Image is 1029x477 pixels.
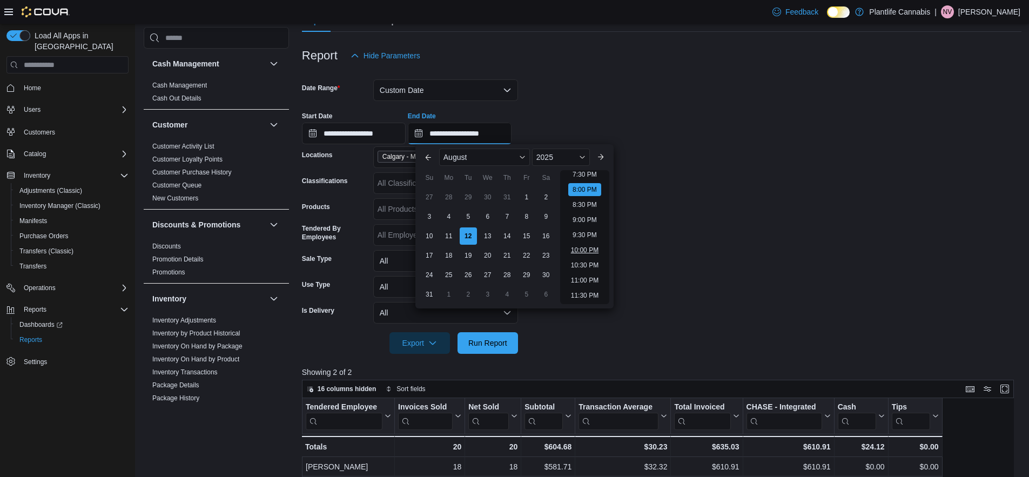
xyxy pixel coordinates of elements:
[11,259,133,274] button: Transfers
[152,182,201,189] a: Customer Queue
[19,147,50,160] button: Catalog
[306,402,391,430] button: Tendered Employee
[964,382,977,395] button: Keyboard shortcuts
[567,289,603,302] li: 11:30 PM
[398,402,453,430] div: Invoices Sold
[567,259,603,272] li: 10:30 PM
[785,6,818,17] span: Feedback
[302,367,1021,378] p: Showing 2 of 2
[518,189,535,206] div: day-1
[381,382,429,395] button: Sort fields
[152,58,265,69] button: Cash Management
[579,440,667,453] div: $30.23
[532,149,590,166] div: Button. Open the year selector. 2025 is currently selected.
[460,247,477,264] div: day-19
[152,58,219,69] h3: Cash Management
[152,381,199,389] span: Package Details
[421,189,438,206] div: day-27
[382,151,441,162] span: Calgary - Mahogany
[144,314,289,461] div: Inventory
[364,50,420,61] span: Hide Parameters
[837,402,876,413] div: Cash
[152,329,240,338] span: Inventory by Product Historical
[24,305,46,314] span: Reports
[421,247,438,264] div: day-17
[499,266,516,284] div: day-28
[2,302,133,317] button: Reports
[15,214,129,227] span: Manifests
[458,332,518,354] button: Run Report
[674,402,730,413] div: Total Invoiced
[24,284,56,292] span: Operations
[837,460,884,473] div: $0.00
[302,382,381,395] button: 16 columns hidden
[579,402,658,430] div: Transaction Average
[302,280,330,289] label: Use Type
[346,45,425,66] button: Hide Parameters
[537,227,555,245] div: day-16
[408,123,512,144] input: Press the down key to enter a popover containing a calendar. Press the escape key to close the po...
[398,402,461,430] button: Invoices Sold
[302,84,340,92] label: Date Range
[19,186,82,195] span: Adjustments (Classic)
[746,402,822,413] div: CHASE - Integrated
[11,213,133,229] button: Manifests
[440,286,458,303] div: day-1
[518,227,535,245] div: day-15
[15,260,51,273] a: Transfers
[579,402,667,430] button: Transaction Average
[19,81,129,95] span: Home
[318,385,376,393] span: 16 columns hidden
[144,140,289,209] div: Customer
[891,402,930,430] div: Tips
[567,244,603,257] li: 10:00 PM
[579,460,667,473] div: $32.32
[408,112,436,120] label: End Date
[152,317,216,324] a: Inventory Adjustments
[302,224,369,241] label: Tendered By Employees
[746,460,830,473] div: $610.91
[6,76,129,398] nav: Complex example
[891,402,938,430] button: Tips
[302,254,332,263] label: Sale Type
[152,119,187,130] h3: Customer
[302,151,333,159] label: Locations
[19,303,51,316] button: Reports
[537,286,555,303] div: day-6
[373,79,518,101] button: Custom Date
[537,247,555,264] div: day-23
[152,142,214,151] span: Customer Activity List
[891,440,938,453] div: $0.00
[152,243,181,250] a: Discounts
[24,150,46,158] span: Catalog
[524,402,571,430] button: Subtotal
[479,286,496,303] div: day-3
[468,402,517,430] button: Net Sold
[891,460,938,473] div: $0.00
[24,105,41,114] span: Users
[2,354,133,369] button: Settings
[19,217,47,225] span: Manifests
[568,213,601,226] li: 9:00 PM
[934,5,937,18] p: |
[19,201,100,210] span: Inventory Manager (Classic)
[568,183,601,196] li: 8:00 PM
[19,125,129,138] span: Customers
[460,189,477,206] div: day-29
[499,169,516,186] div: Th
[420,149,437,166] button: Previous Month
[302,177,348,185] label: Classifications
[440,208,458,225] div: day-4
[460,208,477,225] div: day-5
[537,266,555,284] div: day-30
[958,5,1020,18] p: [PERSON_NAME]
[24,358,47,366] span: Settings
[152,355,239,363] a: Inventory On Hand by Product
[19,169,55,182] button: Inventory
[306,402,382,413] div: Tendered Employee
[440,227,458,245] div: day-11
[2,146,133,162] button: Catalog
[19,169,129,182] span: Inventory
[15,184,129,197] span: Adjustments (Classic)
